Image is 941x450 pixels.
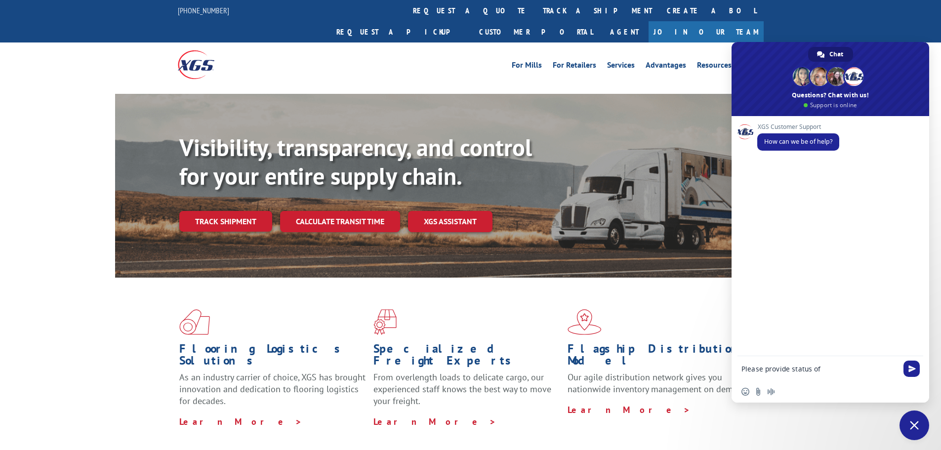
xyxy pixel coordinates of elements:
[329,21,472,42] a: Request a pickup
[741,388,749,396] span: Insert an emoji
[472,21,600,42] a: Customer Portal
[697,61,732,72] a: Resources
[373,416,496,427] a: Learn More >
[646,61,686,72] a: Advantages
[179,371,366,407] span: As an industry carrier of choice, XGS has brought innovation and dedication to flooring logistics...
[764,137,832,146] span: How can we be of help?
[553,61,596,72] a: For Retailers
[903,361,920,377] span: Send
[408,211,492,232] a: XGS ASSISTANT
[757,123,839,130] span: XGS Customer Support
[568,371,749,395] span: Our agile distribution network gives you nationwide inventory management on demand.
[512,61,542,72] a: For Mills
[280,211,400,232] a: Calculate transit time
[178,5,229,15] a: [PHONE_NUMBER]
[607,61,635,72] a: Services
[179,132,532,191] b: Visibility, transparency, and control for your entire supply chain.
[179,211,272,232] a: Track shipment
[829,47,843,62] span: Chat
[179,343,366,371] h1: Flooring Logistics Solutions
[179,416,302,427] a: Learn More >
[767,388,775,396] span: Audio message
[568,343,754,371] h1: Flagship Distribution Model
[741,365,898,373] textarea: Compose your message...
[179,309,210,335] img: xgs-icon-total-supply-chain-intelligence-red
[373,309,397,335] img: xgs-icon-focused-on-flooring-red
[568,309,602,335] img: xgs-icon-flagship-distribution-model-red
[754,388,762,396] span: Send a file
[600,21,649,42] a: Agent
[808,47,853,62] div: Chat
[900,410,929,440] div: Close chat
[373,343,560,371] h1: Specialized Freight Experts
[568,404,691,415] a: Learn More >
[373,371,560,415] p: From overlength loads to delicate cargo, our experienced staff knows the best way to move your fr...
[649,21,764,42] a: Join Our Team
